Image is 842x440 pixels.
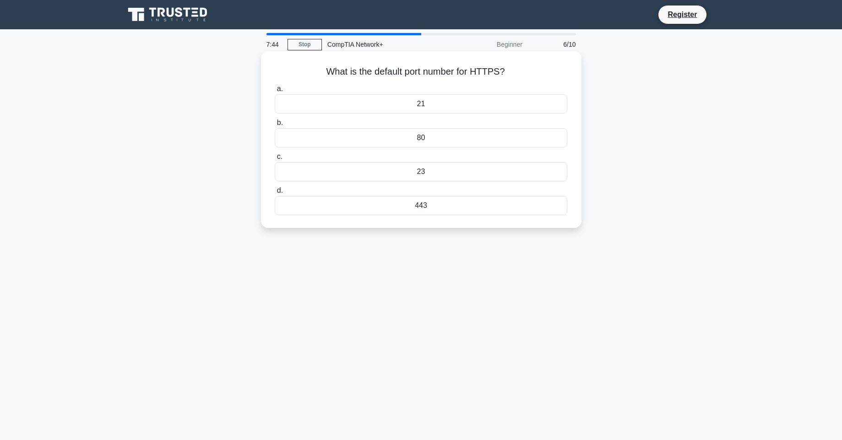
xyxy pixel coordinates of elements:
span: a. [277,85,283,92]
span: d. [277,186,283,194]
span: b. [277,119,283,126]
div: 7:44 [261,35,288,54]
div: 80 [275,128,567,147]
div: 23 [275,162,567,181]
h5: What is the default port number for HTTPS? [274,66,568,78]
a: Stop [288,39,322,50]
div: CompTIA Network+ [322,35,448,54]
div: 443 [275,196,567,215]
div: 21 [275,94,567,114]
a: Register [662,9,702,20]
div: 6/10 [528,35,581,54]
span: c. [277,152,282,160]
div: Beginner [448,35,528,54]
